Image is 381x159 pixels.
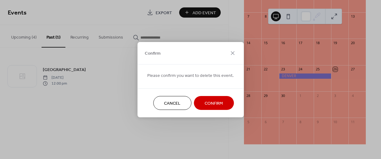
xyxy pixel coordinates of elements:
[145,50,161,57] span: Confirm
[194,96,234,110] button: Confirm
[164,100,180,107] span: Cancel
[153,96,191,110] button: Cancel
[205,100,223,107] span: Confirm
[147,72,234,79] span: Please confirm you want to delete this event.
